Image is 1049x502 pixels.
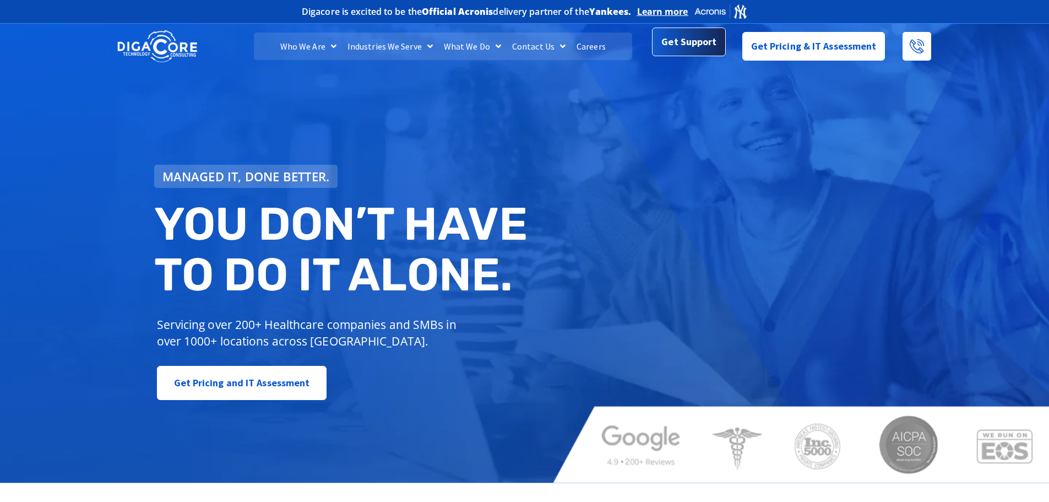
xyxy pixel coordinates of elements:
[162,170,330,182] span: Managed IT, done better.
[174,372,310,394] span: Get Pricing and IT Assessment
[275,33,342,60] a: Who We Are
[422,6,493,18] b: Official Acronis
[342,33,438,60] a: Industries We Serve
[751,35,877,57] span: Get Pricing & IT Assessment
[117,29,197,64] img: DigaCore Technology Consulting
[507,33,571,60] a: Contact Us
[157,316,465,349] p: Servicing over 200+ Healthcare companies and SMBs in over 1000+ locations across [GEOGRAPHIC_DATA].
[302,7,632,16] h2: Digacore is excited to be the delivery partner of the
[438,33,507,60] a: What We Do
[254,33,632,60] nav: Menu
[571,33,611,60] a: Careers
[652,28,725,56] a: Get Support
[694,3,748,19] img: Acronis
[154,165,338,188] a: Managed IT, done better.
[157,366,327,400] a: Get Pricing and IT Assessment
[742,32,885,61] a: Get Pricing & IT Assessment
[661,31,716,53] span: Get Support
[154,199,533,300] h2: You don’t have to do IT alone.
[589,6,632,18] b: Yankees.
[637,6,688,17] a: Learn more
